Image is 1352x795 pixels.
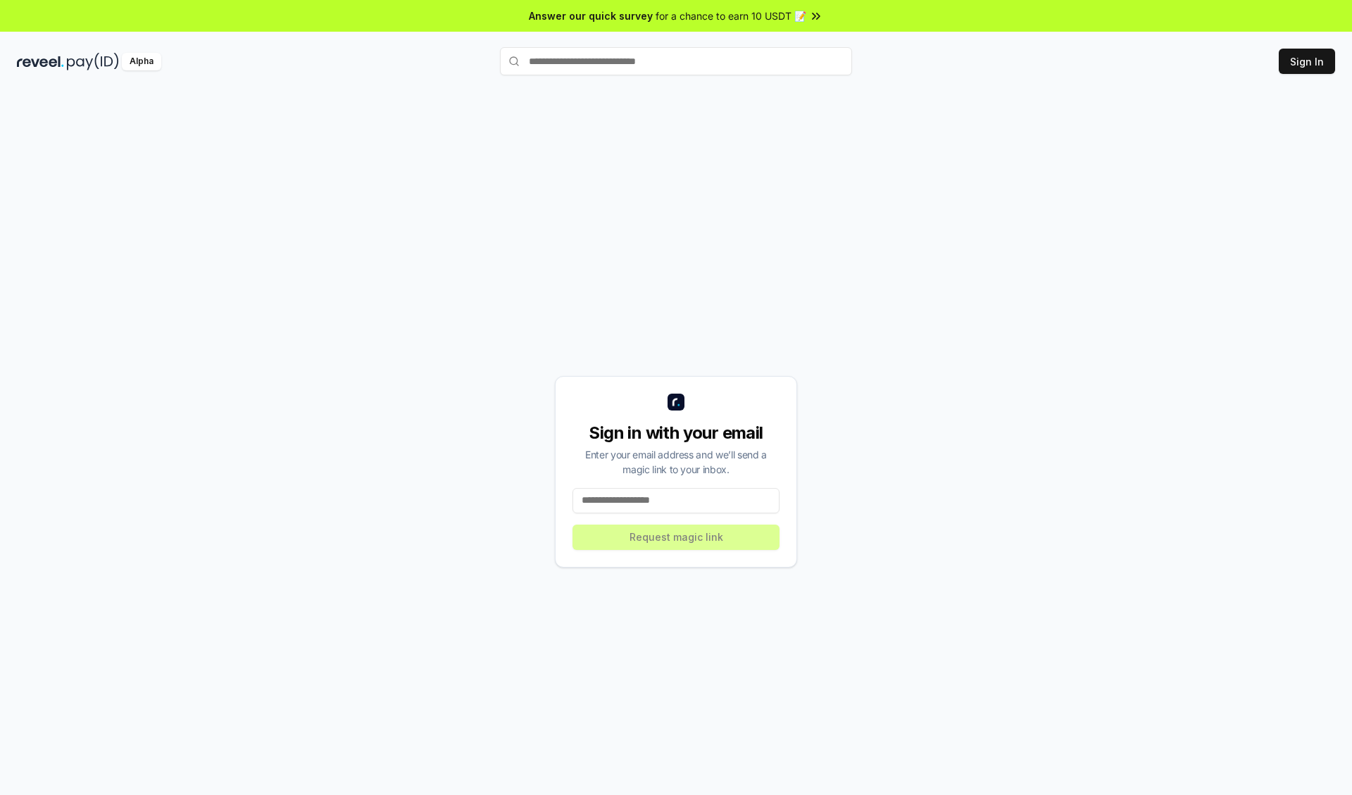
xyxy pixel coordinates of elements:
span: for a chance to earn 10 USDT 📝 [656,8,806,23]
img: logo_small [668,394,684,411]
div: Enter your email address and we’ll send a magic link to your inbox. [572,447,780,477]
div: Alpha [122,53,161,70]
div: Sign in with your email [572,422,780,444]
img: pay_id [67,53,119,70]
span: Answer our quick survey [529,8,653,23]
button: Sign In [1279,49,1335,74]
img: reveel_dark [17,53,64,70]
